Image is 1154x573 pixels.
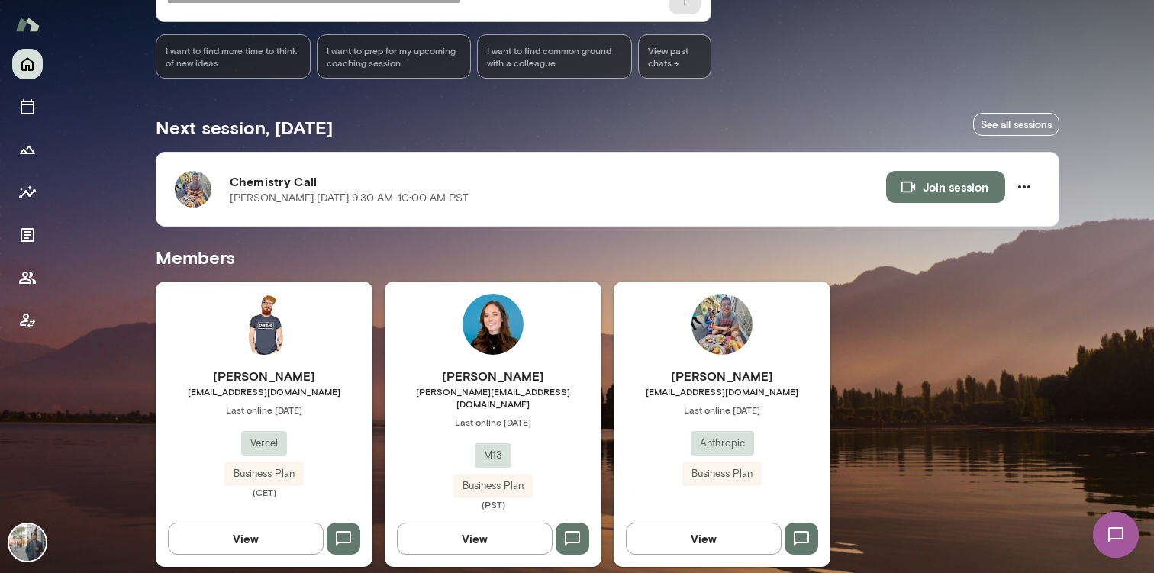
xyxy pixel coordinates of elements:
[9,524,46,561] img: Gene Lee
[385,385,601,410] span: [PERSON_NAME][EMAIL_ADDRESS][DOMAIN_NAME]
[638,34,711,79] span: View past chats ->
[973,113,1059,137] a: See all sessions
[230,172,886,191] h6: Chemistry Call
[327,44,462,69] span: I want to prep for my upcoming coaching session
[886,171,1005,203] button: Join session
[12,134,43,165] button: Growth Plan
[12,92,43,122] button: Sessions
[166,44,301,69] span: I want to find more time to think of new ideas
[241,436,287,451] span: Vercel
[12,262,43,293] button: Members
[626,523,782,555] button: View
[234,294,295,355] img: Rich Haines
[156,115,333,140] h5: Next session, [DATE]
[156,245,1059,269] h5: Members
[15,10,40,39] img: Mento
[614,385,830,398] span: [EMAIL_ADDRESS][DOMAIN_NAME]
[397,523,553,555] button: View
[691,436,754,451] span: Anthropic
[475,448,511,463] span: M13
[385,416,601,428] span: Last online [DATE]
[682,466,762,481] span: Business Plan
[156,385,372,398] span: [EMAIL_ADDRESS][DOMAIN_NAME]
[12,49,43,79] button: Home
[477,34,632,79] div: I want to find common ground with a colleague
[224,466,304,481] span: Business Plan
[487,44,622,69] span: I want to find common ground with a colleague
[230,191,469,206] p: [PERSON_NAME] · [DATE] · 9:30 AM-10:00 AM PST
[614,367,830,385] h6: [PERSON_NAME]
[691,294,753,355] img: John Lee
[156,34,311,79] div: I want to find more time to think of new ideas
[385,498,601,510] span: (PST)
[12,220,43,250] button: Documents
[12,305,43,336] button: Client app
[317,34,472,79] div: I want to prep for my upcoming coaching session
[385,367,601,385] h6: [PERSON_NAME]
[614,404,830,416] span: Last online [DATE]
[12,177,43,208] button: Insights
[168,523,324,555] button: View
[156,486,372,498] span: (CET)
[463,294,524,355] img: Mary Lara
[156,367,372,385] h6: [PERSON_NAME]
[156,404,372,416] span: Last online [DATE]
[453,478,533,494] span: Business Plan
